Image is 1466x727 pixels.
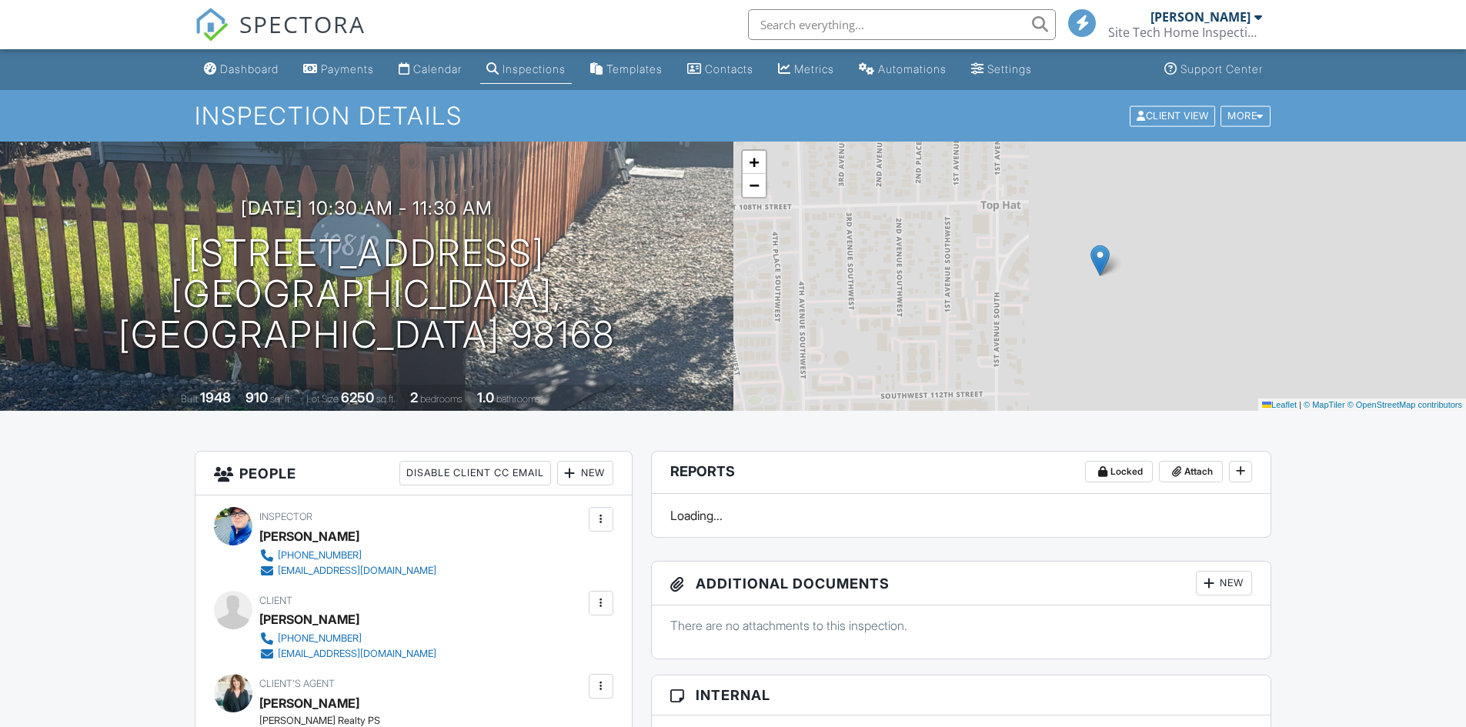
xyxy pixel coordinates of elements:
h3: Additional Documents [652,562,1271,605]
span: Lot Size [306,393,339,405]
div: Automations [878,62,947,75]
a: SPECTORA [195,21,366,53]
div: Metrics [794,62,834,75]
span: SPECTORA [239,8,366,40]
div: New [557,461,613,485]
span: bathrooms [496,393,540,405]
h1: [STREET_ADDRESS] [GEOGRAPHIC_DATA], [GEOGRAPHIC_DATA] 98168 [25,233,709,355]
img: The Best Home Inspection Software - Spectora [195,8,229,42]
p: There are no attachments to this inspection. [670,617,1253,634]
div: Dashboard [220,62,279,75]
a: Contacts [681,55,760,84]
span: Client [259,595,292,606]
a: [EMAIL_ADDRESS][DOMAIN_NAME] [259,563,436,579]
a: Dashboard [198,55,285,84]
h3: People [195,452,632,495]
div: [PERSON_NAME] [259,525,359,548]
a: Settings [965,55,1038,84]
a: Payments [297,55,380,84]
div: Inspections [503,62,566,75]
div: [PERSON_NAME] [259,608,359,631]
div: Payments [321,62,374,75]
div: Calendar [413,62,462,75]
span: Client's Agent [259,678,335,689]
a: Calendar [392,55,468,84]
a: Metrics [772,55,840,84]
span: Built [181,393,198,405]
a: [EMAIL_ADDRESS][DOMAIN_NAME] [259,646,436,662]
span: Inspector [259,511,312,522]
div: [EMAIL_ADDRESS][DOMAIN_NAME] [278,648,436,660]
div: [PHONE_NUMBER] [278,549,362,562]
h3: [DATE] 10:30 am - 11:30 am [241,198,493,218]
div: Client View [1130,105,1215,126]
div: Support Center [1180,62,1263,75]
a: © OpenStreetMap contributors [1347,400,1462,409]
a: © MapTiler [1304,400,1345,409]
img: Marker [1090,245,1110,276]
div: More [1221,105,1271,126]
div: 910 [245,389,268,405]
a: Client View [1128,109,1219,121]
span: + [749,152,759,172]
a: Automations (Basic) [853,55,953,84]
a: [PHONE_NUMBER] [259,631,436,646]
div: 1948 [200,389,231,405]
div: [PHONE_NUMBER] [278,632,362,645]
div: Settings [987,62,1032,75]
div: [PERSON_NAME] Realty PS [259,715,449,727]
div: Contacts [705,62,753,75]
span: | [1299,400,1301,409]
div: 6250 [341,389,374,405]
input: Search everything... [748,9,1056,40]
a: Inspections [480,55,572,84]
a: Templates [584,55,669,84]
a: Zoom in [743,151,766,174]
div: Templates [606,62,663,75]
div: New [1196,571,1252,595]
div: Disable Client CC Email [399,461,551,485]
div: [EMAIL_ADDRESS][DOMAIN_NAME] [278,565,436,577]
h3: Internal [652,675,1271,715]
span: bedrooms [420,393,463,405]
div: 2 [410,389,418,405]
a: [PERSON_NAME] [259,692,359,715]
span: sq. ft. [270,393,292,405]
div: [PERSON_NAME] [1150,9,1251,25]
a: Leaflet [1262,400,1297,409]
h1: Inspection Details [195,102,1272,129]
span: sq.ft. [376,393,396,405]
a: Zoom out [743,174,766,197]
a: Support Center [1158,55,1269,84]
a: [PHONE_NUMBER] [259,548,436,563]
span: − [749,175,759,195]
div: 1.0 [477,389,494,405]
div: Site Tech Home Inspections [1108,25,1262,40]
